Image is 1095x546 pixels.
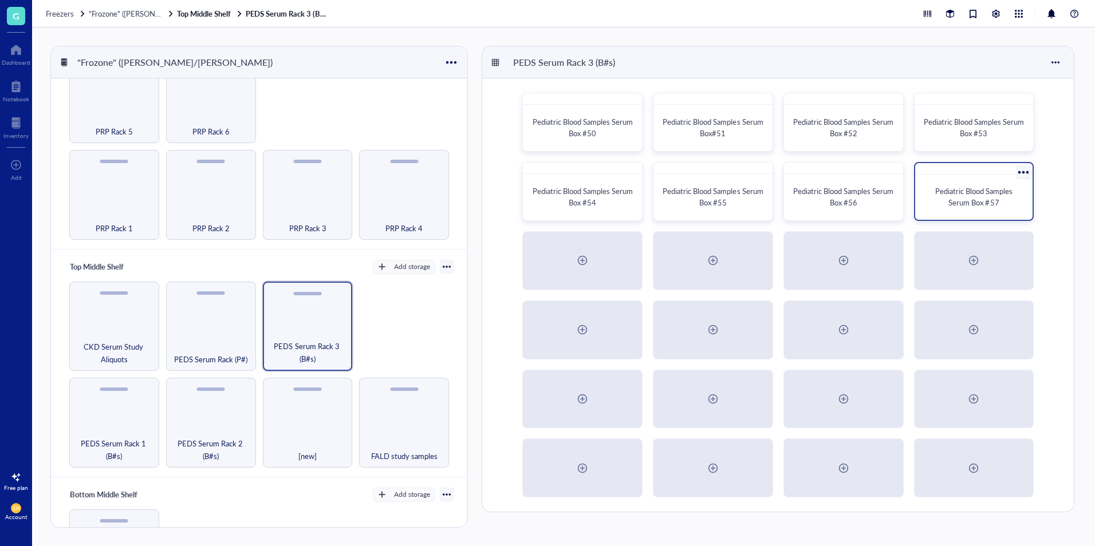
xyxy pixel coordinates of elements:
span: Pediatric Blood Samples Serum Box #57 [935,185,1014,208]
div: Add storage [394,489,430,500]
span: Pediatric Blood Samples Serum Box #54 [533,185,635,208]
span: CKD Serum Study Aliquots [74,341,154,366]
span: PEDS Serum Rack (P#) [174,353,247,366]
div: Dashboard [2,59,30,66]
span: Pediatric Blood Samples Serum Box #52 [793,116,895,139]
span: PRP Rack 5 [96,125,133,138]
div: Notebook [3,96,29,102]
span: Pediatric Blood Samples Serum Box #53 [924,116,1026,139]
div: Account [5,513,27,520]
span: Pediatric Blood Samples Serum Box #55 [663,185,765,208]
span: [new] [298,450,317,462]
span: PRP Rack 6 [192,125,230,138]
span: PEDS Serum Rack 3 (B#s) [269,340,347,365]
div: Bottom Middle Shelf [65,486,143,503]
span: FALD study samples [371,450,438,462]
span: "Frozone" ([PERSON_NAME]/[PERSON_NAME]) [89,8,248,19]
div: "Frozone" ([PERSON_NAME]/[PERSON_NAME]) [72,53,278,72]
span: G [13,9,19,23]
a: "Frozone" ([PERSON_NAME]/[PERSON_NAME]) [89,9,175,19]
span: PEDS Serum Rack 2 (B#s) [171,437,251,462]
span: Freezers [46,8,74,19]
a: Inventory [3,114,29,139]
span: PRP Rack 1 [96,222,133,235]
span: Pediatric Blood Samples Serum Box #50 [533,116,635,139]
span: PRP Rack 2 [192,222,230,235]
a: Dashboard [2,41,30,66]
a: Freezers [46,9,86,19]
div: Free plan [4,484,28,491]
button: Add storage [373,488,435,501]
a: Top Middle ShelfPEDS Serum Rack 3 (B#s) [177,9,332,19]
button: Add storage [373,260,435,274]
a: Notebook [3,77,29,102]
span: Pediatric Blood Samples Serum Box #56 [793,185,895,208]
span: EM [13,506,19,511]
div: Inventory [3,132,29,139]
div: Top Middle Shelf [65,259,133,275]
div: PEDS Serum Rack 3 (B#s) [508,53,620,72]
div: Add storage [394,262,430,272]
span: PEDS Serum Rack 1 (B#s) [74,437,154,462]
span: PRP Rack 3 [289,222,326,235]
div: Add [11,174,22,181]
span: PRP Rack 4 [385,222,423,235]
span: Pediatric Blood Samples Serum Box#51 [663,116,765,139]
